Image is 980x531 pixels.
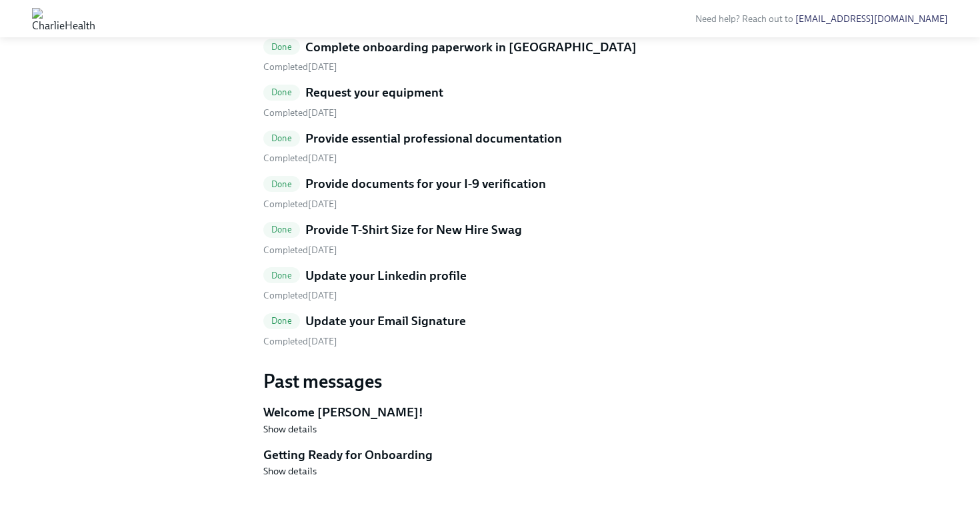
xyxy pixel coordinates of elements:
[263,290,337,301] span: Completed [DATE]
[263,153,337,164] span: Thursday, September 4th 2025, 11:06 am
[305,175,546,193] h5: Provide documents for your I-9 verification
[263,130,717,165] a: DoneProvide essential professional documentation Completed[DATE]
[263,61,337,73] span: Tuesday, September 2nd 2025, 3:11 pm
[263,225,300,235] span: Done
[263,175,717,211] a: DoneProvide documents for your I-9 verification Completed[DATE]
[263,312,717,348] a: DoneUpdate your Email Signature Completed[DATE]
[263,42,300,52] span: Done
[263,245,337,256] span: Tuesday, September 2nd 2025, 3:14 pm
[795,13,948,25] a: [EMAIL_ADDRESS][DOMAIN_NAME]
[32,8,95,29] img: CharlieHealth
[263,87,300,97] span: Done
[263,221,717,257] a: DoneProvide T-Shirt Size for New Hire Swag Completed[DATE]
[305,84,443,101] h5: Request your equipment
[305,130,562,147] h5: Provide essential professional documentation
[263,133,300,143] span: Done
[695,13,948,25] span: Need help? Reach out to
[263,316,300,326] span: Done
[263,336,337,347] span: Sunday, October 12th 2025, 9:19 pm
[263,464,317,478] button: Show details
[263,39,717,74] a: DoneComplete onboarding paperwork in [GEOGRAPHIC_DATA] Completed[DATE]
[305,312,466,330] h5: Update your Email Signature
[263,422,317,436] button: Show details
[263,267,717,302] a: DoneUpdate your Linkedin profile Completed[DATE]
[305,221,522,239] h5: Provide T-Shirt Size for New Hire Swag
[263,84,717,119] a: DoneRequest your equipment Completed[DATE]
[305,39,637,56] h5: Complete onboarding paperwork in [GEOGRAPHIC_DATA]
[263,199,337,210] span: Tuesday, September 2nd 2025, 4:01 pm
[263,446,717,464] h5: Getting Ready for Onboarding
[263,107,337,119] span: Tuesday, September 2nd 2025, 3:11 pm
[263,369,717,393] h3: Past messages
[263,404,717,421] h5: Welcome [PERSON_NAME]!
[263,270,300,280] span: Done
[263,179,300,189] span: Done
[305,267,467,284] h5: Update your Linkedin profile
